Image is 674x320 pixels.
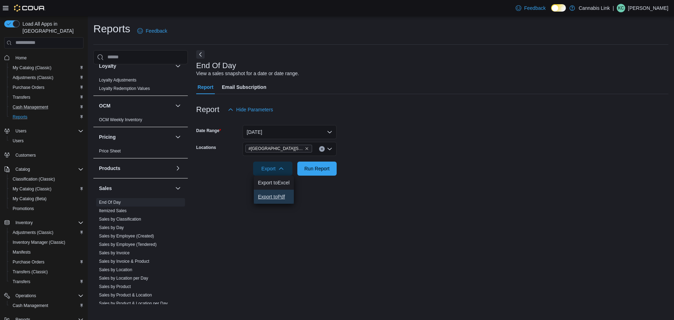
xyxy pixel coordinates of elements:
span: Sales by Product & Location per Day [99,301,168,306]
a: Sales by Invoice & Product [99,259,149,264]
div: Loyalty [93,76,188,96]
a: Loyalty Redemption Values [99,86,150,91]
span: My Catalog (Classic) [10,64,84,72]
span: Users [13,127,84,135]
button: Adjustments (Classic) [7,73,86,83]
span: Customers [13,151,84,159]
span: Manifests [10,248,84,256]
button: Inventory [1,218,86,228]
a: Users [10,137,26,145]
span: Cash Management [10,301,84,310]
span: Purchase Orders [10,83,84,92]
span: Users [10,137,84,145]
a: Purchase Orders [10,258,47,266]
button: [DATE] [243,125,337,139]
span: Customers [15,152,36,158]
div: View a sales snapshot for a date or date range. [196,70,299,77]
span: Sales by Location [99,267,132,273]
a: OCM Weekly Inventory [99,117,142,122]
input: Dark Mode [551,4,566,12]
span: Operations [15,293,36,299]
button: Inventory Manager (Classic) [7,237,86,247]
h3: Pricing [99,133,115,141]
button: Export [253,162,292,176]
h3: Sales [99,185,112,192]
div: Pricing [93,147,188,158]
button: Promotions [7,204,86,214]
span: KC [618,4,624,12]
span: Sales by Employee (Created) [99,233,154,239]
button: Pricing [174,133,182,141]
button: My Catalog (Beta) [7,194,86,204]
span: Loyalty Adjustments [99,77,137,83]
span: Manifests [13,249,31,255]
span: Transfers [13,94,30,100]
a: Transfers [10,277,33,286]
span: Purchase Orders [10,258,84,266]
span: Promotions [10,204,84,213]
button: Customers [1,150,86,160]
span: Adjustments (Classic) [10,73,84,82]
span: My Catalog (Classic) [13,65,52,71]
button: My Catalog (Classic) [7,184,86,194]
span: Inventory Manager (Classic) [13,240,65,245]
button: My Catalog (Classic) [7,63,86,73]
button: Next [196,50,205,59]
span: Catalog [13,165,84,174]
button: Run Report [297,162,337,176]
span: Load All Apps in [GEOGRAPHIC_DATA] [20,20,84,34]
a: My Catalog (Classic) [10,185,54,193]
a: Sales by Classification [99,217,141,222]
span: Inventory [13,218,84,227]
span: My Catalog (Beta) [13,196,47,202]
h3: End Of Day [196,61,236,70]
button: Pricing [99,133,172,141]
a: My Catalog (Classic) [10,64,54,72]
button: Reports [7,112,86,122]
a: Sales by Product & Location [99,293,152,298]
span: #1 1175 Hyde Park Road, Unit 2B [245,145,312,152]
button: Users [7,136,86,146]
a: Sales by Employee (Tendered) [99,242,157,247]
a: Adjustments (Classic) [10,73,56,82]
a: Cash Management [10,301,51,310]
span: #[GEOGRAPHIC_DATA][STREET_ADDRESS] [249,145,303,152]
a: Customers [13,151,39,159]
span: Users [13,138,24,144]
span: Reports [10,113,84,121]
button: Operations [13,292,39,300]
button: Transfers [7,277,86,287]
button: Cash Management [7,102,86,112]
a: Adjustments (Classic) [10,228,56,237]
button: Open list of options [327,146,332,152]
button: Sales [174,184,182,192]
span: Price Sheet [99,148,121,154]
span: End Of Day [99,200,121,205]
a: My Catalog (Beta) [10,195,49,203]
h3: OCM [99,102,111,109]
span: Inventory [15,220,33,226]
button: Export toExcel [254,176,294,190]
label: Locations [196,145,216,150]
img: Cova [14,5,45,12]
span: Promotions [13,206,34,211]
p: [PERSON_NAME] [628,4,668,12]
span: Home [15,55,27,61]
span: Classification (Classic) [10,175,84,183]
a: Transfers (Classic) [10,268,51,276]
span: Adjustments (Classic) [13,230,53,235]
button: Transfers (Classic) [7,267,86,277]
span: My Catalog (Beta) [10,195,84,203]
button: Remove #1 1175 Hyde Park Road, Unit 2B from selection in this group [305,146,309,151]
button: Loyalty [174,62,182,70]
a: Sales by Product & Location per Day [99,301,168,306]
button: Catalog [1,164,86,174]
span: Transfers (Classic) [13,269,48,275]
span: Sales by Product & Location [99,292,152,298]
p: Cannabis Link [579,4,610,12]
span: Feedback [524,5,546,12]
span: Cash Management [13,303,48,308]
span: Adjustments (Classic) [13,75,53,80]
a: Classification (Classic) [10,175,58,183]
